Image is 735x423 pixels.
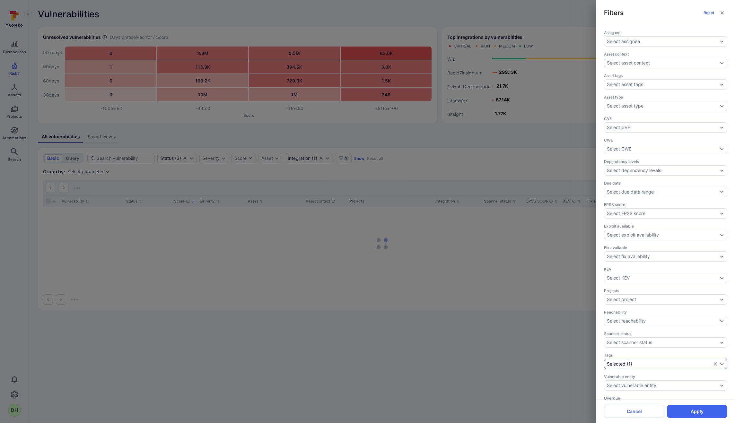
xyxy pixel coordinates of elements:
span: KEV [604,267,727,272]
button: Clear selection [713,361,718,367]
div: Select EPSS score [607,211,645,216]
button: Select project [607,297,718,302]
span: Asset tags [604,73,727,78]
button: Expand dropdown [719,318,724,324]
span: EPSS score [604,202,727,207]
div: Select scanner status [607,340,652,345]
span: Assignee [604,30,727,35]
div: ( 1 ) [607,361,712,367]
button: Expand dropdown [719,146,724,151]
button: Expand dropdown [719,275,724,281]
button: Cancel [604,405,664,418]
span: Fix available [604,245,727,250]
span: Dependency levels [604,159,727,164]
button: Expand dropdown [719,39,724,44]
div: Select CVE [607,125,630,130]
button: Select fix availability [607,254,718,259]
button: Expand dropdown [719,232,724,237]
span: Exploit available [604,224,727,229]
button: Select asset tags [607,82,718,87]
button: Expand dropdown [719,82,724,87]
div: Select CWE [607,146,631,151]
button: Expand dropdown [719,254,724,259]
button: Select asset context [607,60,718,65]
div: Select exploit availability [607,232,659,237]
div: Select asset type [607,103,643,108]
button: Expand dropdown [719,211,724,216]
div: Select assignee [607,39,640,44]
button: Select EPSS score [607,211,718,216]
button: Select asset type [607,103,718,108]
span: CVE [604,116,727,121]
span: Filters [604,8,624,17]
button: Expand dropdown [719,103,724,108]
span: Reachability [604,310,727,315]
div: Selected [607,361,626,367]
span: Asset type [604,95,727,99]
button: Select scanner status [607,340,718,345]
span: CWE [604,138,727,142]
div: Select fix availability [607,254,650,259]
div: Select dependency levels [607,168,661,173]
button: Selected(1) [607,361,712,367]
button: Reset [701,8,717,18]
span: Vulnerable entity [604,374,727,379]
button: close [717,8,727,18]
button: Apply [667,405,727,418]
button: Select due date range [604,187,727,197]
div: wiz_issue [604,359,727,369]
span: Tags [604,353,727,358]
button: Expand dropdown [719,361,724,367]
div: Due date [604,181,727,186]
div: Select asset context [607,60,650,65]
div: Select reachability [607,318,646,324]
button: Select CVE [607,125,718,130]
button: Expand dropdown [719,383,724,388]
button: Select vulnerable entity [607,383,718,388]
span: Asset context [604,52,727,56]
button: Select dependency levels [607,168,718,173]
button: Select reachability [607,318,718,324]
button: Expand dropdown [719,125,724,130]
span: Projects [604,288,727,293]
span: Scanner status [604,331,727,336]
button: Select assignee [607,39,718,44]
div: Select KEV [607,275,630,281]
button: Select KEV [607,275,718,281]
button: Expand dropdown [719,60,724,65]
button: Expand dropdown [719,297,724,302]
button: Select CWE [607,146,718,151]
div: Select asset tags [607,82,643,87]
button: Expand dropdown [719,168,724,173]
span: Overdue [604,396,727,401]
div: Select project [607,297,636,302]
button: Select exploit availability [607,232,718,237]
div: Select vulnerable entity [607,383,656,388]
div: Select due date range [607,189,654,195]
button: Expand dropdown [719,340,724,345]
